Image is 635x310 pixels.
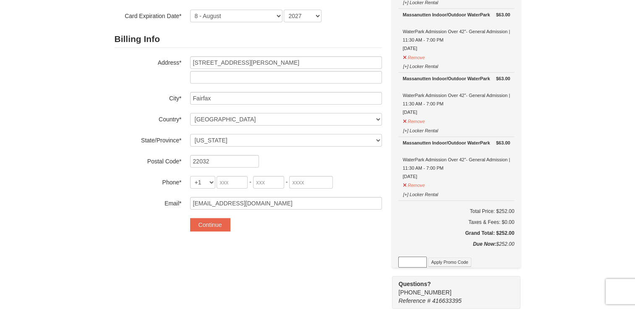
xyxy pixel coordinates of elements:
[402,51,425,62] button: Remove
[402,179,425,189] button: Remove
[402,124,438,135] button: [+] Locker Rental
[402,139,510,147] div: Massanutten Indoor/Outdoor WaterPark
[398,229,514,237] h5: Grand Total: $252.00
[402,74,510,83] div: Massanutten Indoor/Outdoor WaterPark
[473,241,496,247] strong: Due Now:
[428,257,471,267] button: Apply Promo Code
[402,115,425,126] button: Remove
[496,139,510,147] strong: $63.00
[402,74,510,116] div: WaterPark Admission Over 42"- General Admission | 11:30 AM - 7:00 PM [DATE]
[190,155,259,168] input: Postal Code
[115,134,182,144] label: State/Province*
[286,179,288,185] span: -
[402,60,438,71] button: [+] Locker Rental
[432,297,462,304] span: 416633395
[402,11,510,19] div: Massanutten Indoor/Outdoor WaterPark
[115,155,182,166] label: Postal Code*
[115,176,182,187] label: Phone*
[190,92,382,105] input: City
[190,197,382,210] input: Email
[402,11,510,53] div: WaterPark Admission Over 42"- General Admission | 11:30 AM - 7:00 PM [DATE]
[398,281,431,287] strong: Questions?
[402,139,510,181] div: WaterPark Admission Over 42"- General Admission | 11:30 AM - 7:00 PM [DATE]
[217,176,248,189] input: xxx
[115,56,182,67] label: Address*
[398,207,514,215] h6: Total Price: $252.00
[115,197,182,208] label: Email*
[398,297,430,304] span: Reference #
[398,218,514,226] div: Taxes & Fees: $0.00
[115,31,382,48] h2: Billing Info
[496,74,510,83] strong: $63.00
[190,56,382,69] input: Billing Info
[398,240,514,257] div: $252.00
[115,92,182,102] label: City*
[190,218,230,231] button: Continue
[496,11,510,19] strong: $63.00
[253,176,284,189] input: xxx
[402,188,438,199] button: [+] Locker Rental
[115,10,182,20] label: Card Expiration Date*
[289,176,333,189] input: xxxx
[249,179,251,185] span: -
[398,280,505,296] span: [PHONE_NUMBER]
[115,113,182,123] label: Country*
